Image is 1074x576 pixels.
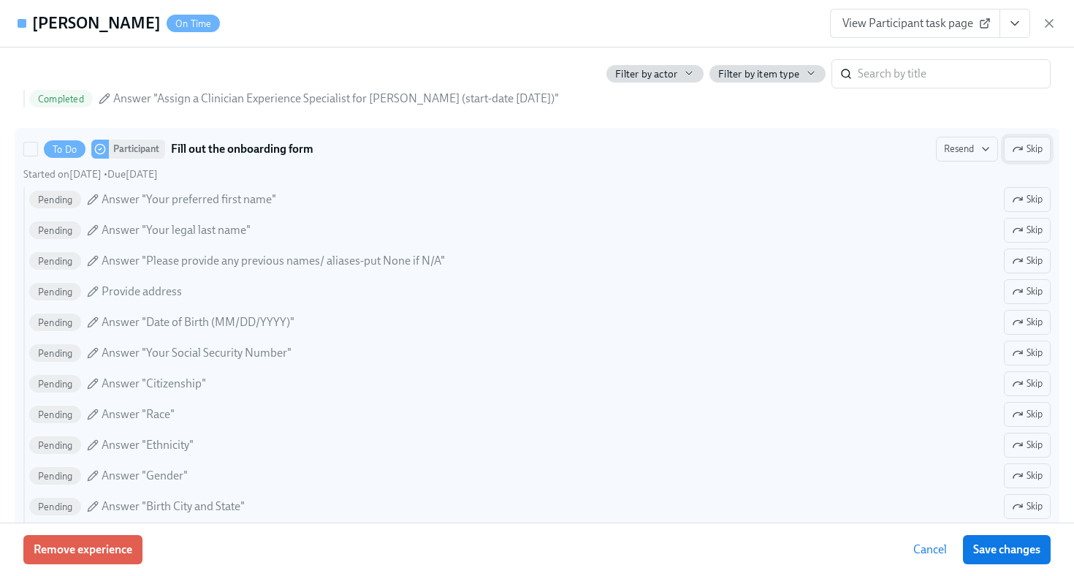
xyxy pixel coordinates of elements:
span: Pending [29,409,81,420]
span: Thursday, October 2nd 2025, 8:00 am [107,168,158,181]
span: Filter by actor [615,67,677,81]
span: Skip [1012,284,1043,299]
span: Answer "Ethnicity" [102,437,194,453]
span: Skip [1012,254,1043,268]
span: On Time [167,18,220,29]
span: Skip [1012,223,1043,238]
button: To DoParticipantFill out the onboarding formResendSkipStarted on[DATE] •Due[DATE] PendingAnswer "... [1004,494,1051,519]
span: Answer "Gender" [102,468,188,484]
span: Pending [29,225,81,236]
span: To Do [44,144,85,155]
span: Pending [29,287,81,298]
input: Search by title [858,59,1051,88]
button: To DoParticipantFill out the onboarding formResendSkipStarted on[DATE] •Due[DATE] PendingAnswer "... [1004,249,1051,273]
span: Answer "Your legal last name" [102,222,251,238]
span: Pending [29,379,81,390]
span: Cancel [913,542,947,557]
button: To DoParticipantFill out the onboarding formSkipStarted on[DATE] •Due[DATE] PendingAnswer "Your p... [936,137,998,162]
span: Answer "Date of Birth (MM/DD/YYYY)" [102,314,294,330]
span: Answer "Your Social Security Number" [102,345,292,361]
span: Answer "Birth City and State" [102,499,245,515]
div: • [23,167,158,181]
button: To DoParticipantFill out the onboarding formResendSkipStarted on[DATE] •Due[DATE] PendingAnswer "... [1004,433,1051,458]
a: View Participant task page [830,9,1000,38]
span: Skip [1012,142,1043,156]
h4: [PERSON_NAME] [32,12,161,34]
button: To DoParticipantFill out the onboarding formResendSkipStarted on[DATE] •Due[DATE] PendingAnswer "... [1004,371,1051,396]
span: Skip [1012,499,1043,514]
button: Cancel [903,535,957,564]
span: Skip [1012,407,1043,422]
button: To DoParticipantFill out the onboarding formResendSkipStarted on[DATE] •Due[DATE] PendingAnswer "... [1004,310,1051,335]
span: Remove experience [34,542,132,557]
span: Pending [29,194,81,205]
button: To DoParticipantFill out the onboarding formResendSkipStarted on[DATE] •Due[DATE] PendingAnswer "... [1004,279,1051,304]
div: Participant [109,140,165,159]
button: To DoParticipantFill out the onboarding formResendSkipStarted on[DATE] •Due[DATE] PendingAnswer "... [1004,463,1051,488]
span: Answer "Your preferred first name" [102,192,276,208]
span: Answer "Race" [102,406,175,422]
span: Skip [1012,346,1043,360]
strong: Fill out the onboarding form [171,140,313,158]
span: Resend [944,142,990,156]
span: Tuesday, September 30th 2025, 10:51 am [23,168,102,181]
span: Pending [29,256,81,267]
button: To DoParticipantFill out the onboarding formResendSkipStarted on[DATE] •Due[DATE] PendingAnswer "... [1004,218,1051,243]
span: Pending [29,501,81,512]
span: Pending [29,471,81,482]
span: Completed [29,94,93,105]
span: Answer "Assign a Clinician Experience Specialist for [PERSON_NAME] (start-date [DATE])" [113,91,559,107]
button: Filter by actor [606,65,704,83]
span: Skip [1012,315,1043,330]
button: Remove experience [23,535,142,564]
button: To DoParticipantFill out the onboarding formResendSkipStarted on[DATE] •Due[DATE] PendingAnswer "... [1004,187,1051,212]
button: Save changes [963,535,1051,564]
span: Answer "Citizenship" [102,376,206,392]
span: Answer "Please provide any previous names/ aliases-put None if N/A" [102,253,445,269]
span: Pending [29,348,81,359]
button: Filter by item type [709,65,826,83]
button: To DoParticipantFill out the onboarding formResendStarted on[DATE] •Due[DATE] PendingAnswer "Your... [1004,137,1051,162]
button: View task page [999,9,1030,38]
span: Skip [1012,438,1043,452]
span: Pending [29,317,81,328]
span: Filter by item type [718,67,799,81]
button: To DoParticipantFill out the onboarding formResendSkipStarted on[DATE] •Due[DATE] PendingAnswer "... [1004,341,1051,365]
span: Save changes [973,542,1040,557]
button: To DoParticipantFill out the onboarding formResendSkipStarted on[DATE] •Due[DATE] PendingAnswer "... [1004,402,1051,427]
span: Pending [29,440,81,451]
span: Provide address [102,284,182,300]
span: View Participant task page [842,16,988,31]
span: Skip [1012,192,1043,207]
span: Skip [1012,469,1043,483]
span: Skip [1012,376,1043,391]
